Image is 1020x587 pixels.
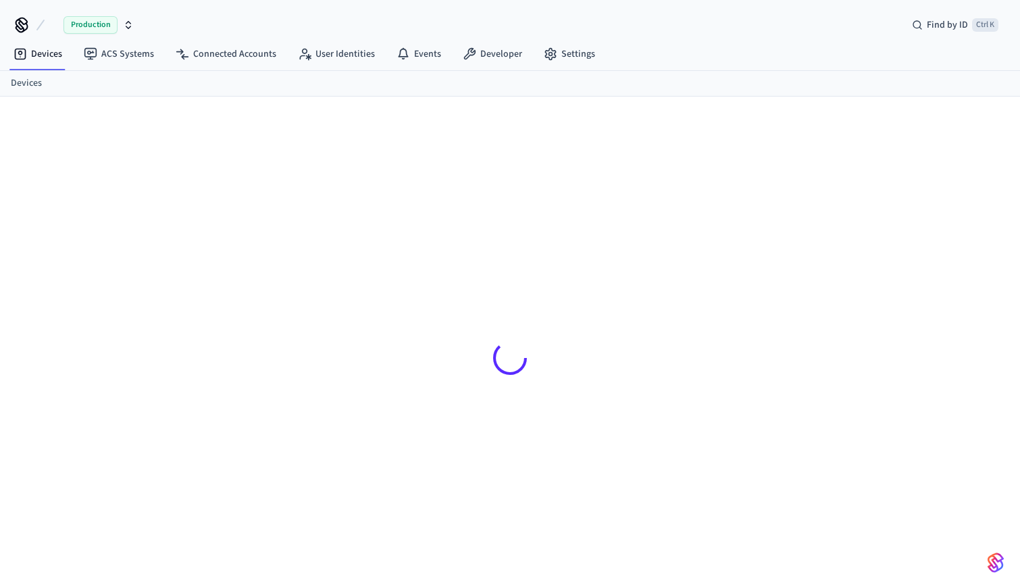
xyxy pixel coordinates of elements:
[73,42,165,66] a: ACS Systems
[386,42,452,66] a: Events
[11,76,42,91] a: Devices
[63,16,118,34] span: Production
[533,42,606,66] a: Settings
[287,42,386,66] a: User Identities
[452,42,533,66] a: Developer
[972,18,998,32] span: Ctrl K
[988,552,1004,573] img: SeamLogoGradient.69752ec5.svg
[165,42,287,66] a: Connected Accounts
[3,42,73,66] a: Devices
[901,13,1009,37] div: Find by IDCtrl K
[927,18,968,32] span: Find by ID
